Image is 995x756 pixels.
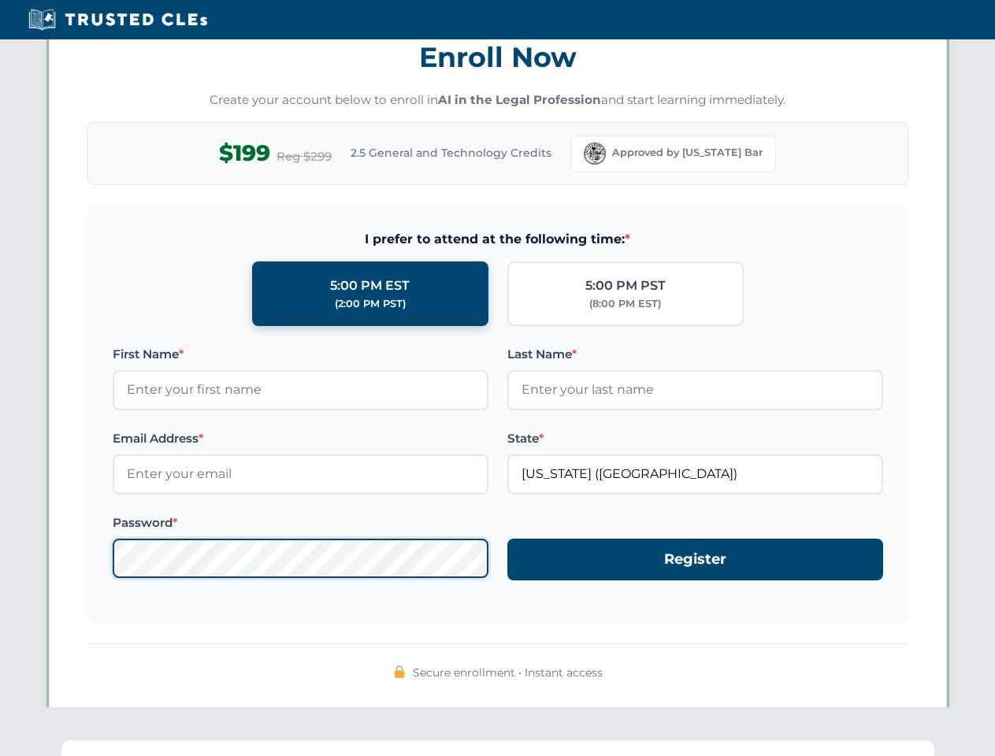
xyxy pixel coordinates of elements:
[113,454,488,494] input: Enter your email
[87,91,908,109] p: Create your account below to enroll in and start learning immediately.
[507,539,883,580] button: Register
[277,147,332,166] span: Reg $299
[507,429,883,448] label: State
[507,370,883,409] input: Enter your last name
[612,145,763,161] span: Approved by [US_STATE] Bar
[330,276,410,296] div: 5:00 PM EST
[585,276,666,296] div: 5:00 PM PST
[507,454,883,494] input: Florida (FL)
[413,664,603,681] span: Secure enrollment • Instant access
[87,32,908,82] h3: Enroll Now
[589,296,661,312] div: (8:00 PM EST)
[335,296,406,312] div: (2:00 PM PST)
[351,144,551,161] span: 2.5 General and Technology Credits
[438,92,601,107] strong: AI in the Legal Profession
[393,665,406,678] img: 🔒
[507,345,883,364] label: Last Name
[584,143,606,165] img: Florida Bar
[113,229,883,250] span: I prefer to attend at the following time:
[113,345,488,364] label: First Name
[219,135,270,171] span: $199
[113,513,488,532] label: Password
[113,370,488,409] input: Enter your first name
[113,429,488,448] label: Email Address
[24,8,212,31] img: Trusted CLEs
